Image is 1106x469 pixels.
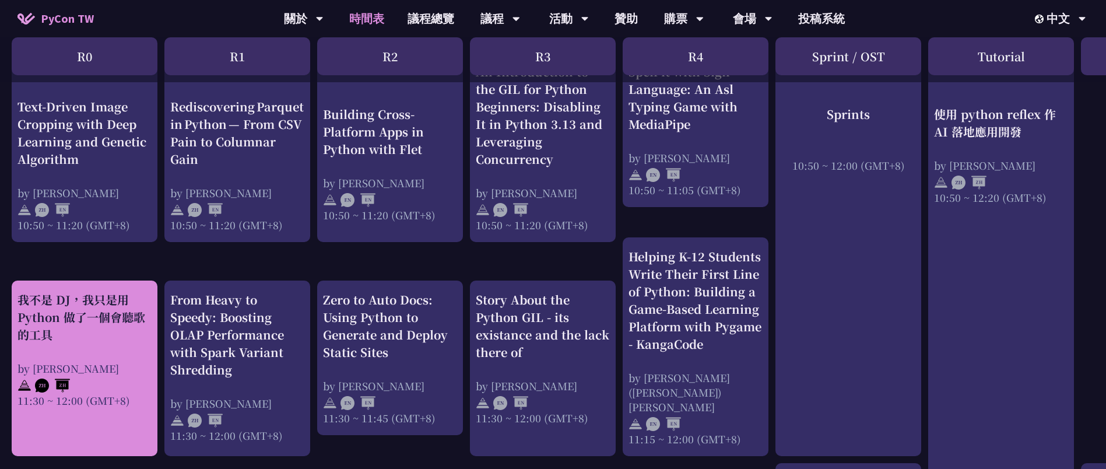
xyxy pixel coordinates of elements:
[476,411,610,425] div: 11:30 ~ 12:00 (GMT+8)
[951,176,986,190] img: ZHZH.38617ef.svg
[646,417,681,431] img: ENEN.5a408d1.svg
[17,291,152,344] div: 我不是 DJ，我只是用 Python 做了一個會聽歌的工具
[170,203,184,217] img: svg+xml;base64,PHN2ZyB4bWxucz0iaHR0cDovL3d3dy53My5vcmcvMjAwMC9zdmciIHdpZHRoPSIyNCIgaGVpZ2h0PSIyNC...
[17,203,31,217] img: svg+xml;base64,PHN2ZyB4bWxucz0iaHR0cDovL3d3dy53My5vcmcvMjAwMC9zdmciIHdpZHRoPSIyNCIgaGVpZ2h0PSIyNC...
[170,428,304,443] div: 11:30 ~ 12:00 (GMT+8)
[323,411,457,425] div: 11:30 ~ 11:45 (GMT+8)
[17,185,152,200] div: by [PERSON_NAME]
[646,168,681,182] img: ENEN.5a408d1.svg
[17,393,152,408] div: 11:30 ~ 12:00 (GMT+8)
[188,414,223,428] img: ZHEN.371966e.svg
[17,291,152,408] a: 我不是 DJ，我只是用 Python 做了一個會聽歌的工具 by [PERSON_NAME] 11:30 ~ 12:00 (GMT+8)
[323,63,457,180] a: Building Cross-Platform Apps in Python with Flet by [PERSON_NAME] 10:50 ~ 11:20 (GMT+8)
[476,291,610,361] div: Story About the Python GIL - its existance and the lack there of
[934,105,1068,140] div: 使用 python reflex 作 AI 落地應用開發
[170,98,304,168] div: Rediscovering Parquet in Python — From CSV Pain to Columnar Gain
[170,185,304,200] div: by [PERSON_NAME]
[629,168,642,182] img: svg+xml;base64,PHN2ZyB4bWxucz0iaHR0cDovL3d3dy53My5vcmcvMjAwMC9zdmciIHdpZHRoPSIyNCIgaGVpZ2h0PSIyNC...
[476,291,610,425] a: Story About the Python GIL - its existance and the lack there of by [PERSON_NAME] 11:30 ~ 12:00 (...
[323,193,337,207] img: svg+xml;base64,PHN2ZyB4bWxucz0iaHR0cDovL3d3dy53My5vcmcvMjAwMC9zdmciIHdpZHRoPSIyNCIgaGVpZ2h0PSIyNC...
[323,291,457,425] a: Zero to Auto Docs: Using Python to Generate and Deploy Static Sites by [PERSON_NAME] 11:30 ~ 11:4...
[170,218,304,232] div: 10:50 ~ 11:20 (GMT+8)
[323,291,457,361] div: Zero to Auto Docs: Using Python to Generate and Deploy Static Sites
[17,98,152,168] div: Text-Driven Image Cropping with Deep Learning and Genetic Algorithm
[476,396,490,410] img: svg+xml;base64,PHN2ZyB4bWxucz0iaHR0cDovL3d3dy53My5vcmcvMjAwMC9zdmciIHdpZHRoPSIyNCIgaGVpZ2h0PSIyNC...
[775,37,921,75] div: Sprint / OST
[629,417,642,431] img: svg+xml;base64,PHN2ZyB4bWxucz0iaHR0cDovL3d3dy53My5vcmcvMjAwMC9zdmciIHdpZHRoPSIyNCIgaGVpZ2h0PSIyNC...
[41,10,94,27] span: PyCon TW
[476,185,610,200] div: by [PERSON_NAME]
[629,183,763,197] div: 10:50 ~ 11:05 (GMT+8)
[323,207,457,222] div: 10:50 ~ 11:20 (GMT+8)
[340,396,375,410] img: ENEN.5a408d1.svg
[17,361,152,376] div: by [PERSON_NAME]
[476,379,610,393] div: by [PERSON_NAME]
[323,396,337,410] img: svg+xml;base64,PHN2ZyB4bWxucz0iaHR0cDovL3d3dy53My5vcmcvMjAwMC9zdmciIHdpZHRoPSIyNCIgaGVpZ2h0PSIyNC...
[1035,15,1047,23] img: Locale Icon
[12,37,157,75] div: R0
[476,203,490,217] img: svg+xml;base64,PHN2ZyB4bWxucz0iaHR0cDovL3d3dy53My5vcmcvMjAwMC9zdmciIHdpZHRoPSIyNCIgaGVpZ2h0PSIyNC...
[35,203,70,217] img: ZHEN.371966e.svg
[629,63,763,197] a: Spell it with Sign Language: An Asl Typing Game with MediaPipe by [PERSON_NAME] 10:50 ~ 11:05 (GM...
[170,291,304,443] a: From Heavy to Speedy: Boosting OLAP Performance with Spark Variant Shredding by [PERSON_NAME] 11:...
[323,175,457,190] div: by [PERSON_NAME]
[629,248,763,353] div: Helping K-12 Students Write Their First Line of Python: Building a Game-Based Learning Platform w...
[470,37,616,75] div: R3
[323,105,457,157] div: Building Cross-Platform Apps in Python with Flet
[493,203,528,217] img: ENEN.5a408d1.svg
[781,105,915,123] div: Sprints
[317,37,463,75] div: R2
[170,396,304,411] div: by [PERSON_NAME]
[934,190,1068,204] div: 10:50 ~ 12:20 (GMT+8)
[934,176,948,190] img: svg+xml;base64,PHN2ZyB4bWxucz0iaHR0cDovL3d3dy53My5vcmcvMjAwMC9zdmciIHdpZHRoPSIyNCIgaGVpZ2h0PSIyNC...
[17,63,152,197] a: Text-Driven Image Cropping with Deep Learning and Genetic Algorithm by [PERSON_NAME] 10:50 ~ 11:2...
[623,37,768,75] div: R4
[476,63,610,168] div: An Introduction to the GIL for Python Beginners: Disabling It in Python 3.13 and Leveraging Concu...
[35,379,70,393] img: ZHZH.38617ef.svg
[934,157,1068,172] div: by [PERSON_NAME]
[17,13,35,24] img: Home icon of PyCon TW 2025
[340,193,375,207] img: ENEN.5a408d1.svg
[164,37,310,75] div: R1
[629,150,763,165] div: by [PERSON_NAME]
[629,248,763,446] a: Helping K-12 Students Write Their First Line of Python: Building a Game-Based Learning Platform w...
[493,396,528,410] img: ENEN.5a408d1.svg
[17,379,31,393] img: svg+xml;base64,PHN2ZyB4bWxucz0iaHR0cDovL3d3dy53My5vcmcvMjAwMC9zdmciIHdpZHRoPSIyNCIgaGVpZ2h0PSIyNC...
[188,203,223,217] img: ZHEN.371966e.svg
[476,63,610,232] a: An Introduction to the GIL for Python Beginners: Disabling It in Python 3.13 and Leveraging Concu...
[170,63,304,197] a: Rediscovering Parquet in Python — From CSV Pain to Columnar Gain by [PERSON_NAME] 10:50 ~ 11:20 (...
[17,218,152,232] div: 10:50 ~ 11:20 (GMT+8)
[629,432,763,446] div: 11:15 ~ 12:00 (GMT+8)
[781,157,915,172] div: 10:50 ~ 12:00 (GMT+8)
[323,379,457,393] div: by [PERSON_NAME]
[170,414,184,428] img: svg+xml;base64,PHN2ZyB4bWxucz0iaHR0cDovL3d3dy53My5vcmcvMjAwMC9zdmciIHdpZHRoPSIyNCIgaGVpZ2h0PSIyNC...
[928,37,1074,75] div: Tutorial
[6,4,106,33] a: PyCon TW
[629,63,763,133] div: Spell it with Sign Language: An Asl Typing Game with MediaPipe
[629,370,763,414] div: by [PERSON_NAME] ([PERSON_NAME]) [PERSON_NAME]
[476,218,610,232] div: 10:50 ~ 11:20 (GMT+8)
[934,63,1068,162] a: 使用 python reflex 作 AI 落地應用開發 by [PERSON_NAME] 10:50 ~ 12:20 (GMT+8)
[170,291,304,379] div: From Heavy to Speedy: Boosting OLAP Performance with Spark Variant Shredding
